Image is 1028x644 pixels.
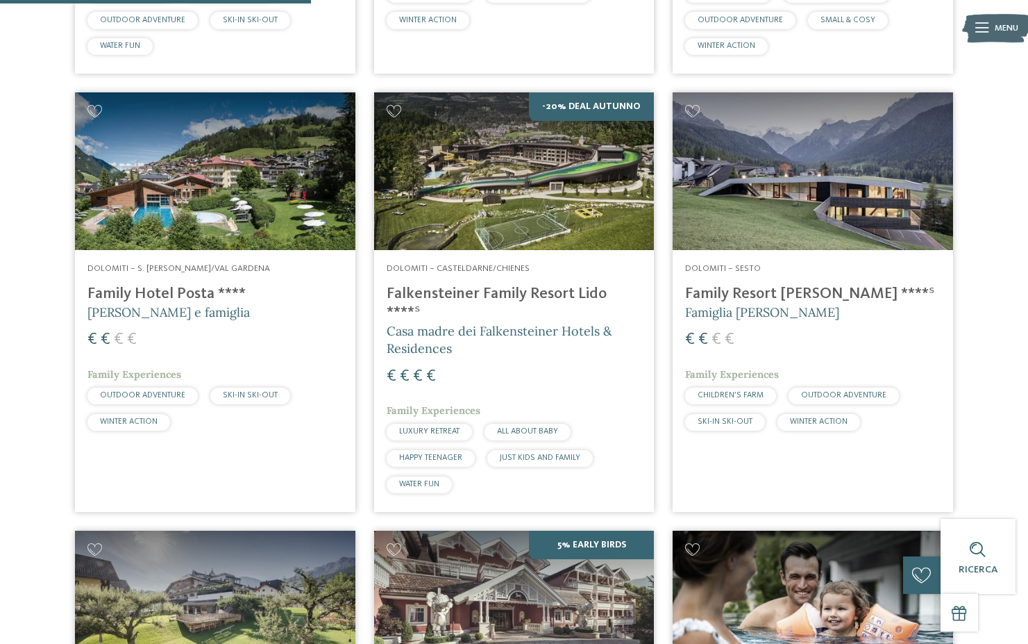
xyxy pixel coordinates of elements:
[399,427,460,436] span: LUXURY RETREAT
[698,16,783,24] span: OUTDOOR ADVENTURE
[426,368,436,385] span: €
[374,92,655,512] a: Cercate un hotel per famiglie? Qui troverete solo i migliori! -20% Deal Autunno Dolomiti – Castel...
[100,42,140,50] span: WATER FUN
[685,331,695,348] span: €
[400,368,410,385] span: €
[959,565,997,575] span: Ricerca
[790,418,848,426] span: WINTER ACTION
[698,42,755,50] span: WINTER ACTION
[673,92,953,512] a: Cercate un hotel per famiglie? Qui troverete solo i migliori! Dolomiti – Sesto Family Resort [PER...
[725,331,734,348] span: €
[497,427,558,436] span: ALL ABOUT BABY
[698,331,708,348] span: €
[711,331,721,348] span: €
[374,92,655,250] img: Cercate un hotel per famiglie? Qui troverete solo i migliori!
[500,454,580,462] span: JUST KIDS AND FAMILY
[698,391,764,399] span: CHILDREN’S FARM
[685,304,839,320] span: Famiglia [PERSON_NAME]
[87,304,250,320] span: [PERSON_NAME] e famiglia
[87,264,270,273] span: Dolomiti – S. [PERSON_NAME]/Val Gardena
[698,418,752,426] span: SKI-IN SKI-OUT
[399,480,439,488] span: WATER FUN
[87,285,343,304] h4: Family Hotel Posta ****
[685,368,779,381] span: Family Experiences
[387,285,642,322] h4: Falkensteiner Family Resort Lido ****ˢ
[387,323,612,356] span: Casa madre dei Falkensteiner Hotels & Residences
[87,368,181,381] span: Family Experiences
[127,331,137,348] span: €
[75,92,355,512] a: Cercate un hotel per famiglie? Qui troverete solo i migliori! Dolomiti – S. [PERSON_NAME]/Val Gar...
[101,331,110,348] span: €
[399,16,457,24] span: WINTER ACTION
[673,92,953,250] img: Family Resort Rainer ****ˢ
[100,16,185,24] span: OUTDOOR ADVENTURE
[685,264,761,273] span: Dolomiti – Sesto
[387,368,396,385] span: €
[387,404,480,417] span: Family Experiences
[820,16,875,24] span: SMALL & COSY
[75,92,355,250] img: Cercate un hotel per famiglie? Qui troverete solo i migliori!
[114,331,124,348] span: €
[100,418,158,426] span: WINTER ACTION
[387,264,530,273] span: Dolomiti – Casteldarne/Chienes
[801,391,886,399] span: OUTDOOR ADVENTURE
[100,391,185,399] span: OUTDOOR ADVENTURE
[413,368,423,385] span: €
[223,16,278,24] span: SKI-IN SKI-OUT
[399,454,462,462] span: HAPPY TEENAGER
[685,285,941,304] h4: Family Resort [PERSON_NAME] ****ˢ
[223,391,278,399] span: SKI-IN SKI-OUT
[87,331,97,348] span: €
